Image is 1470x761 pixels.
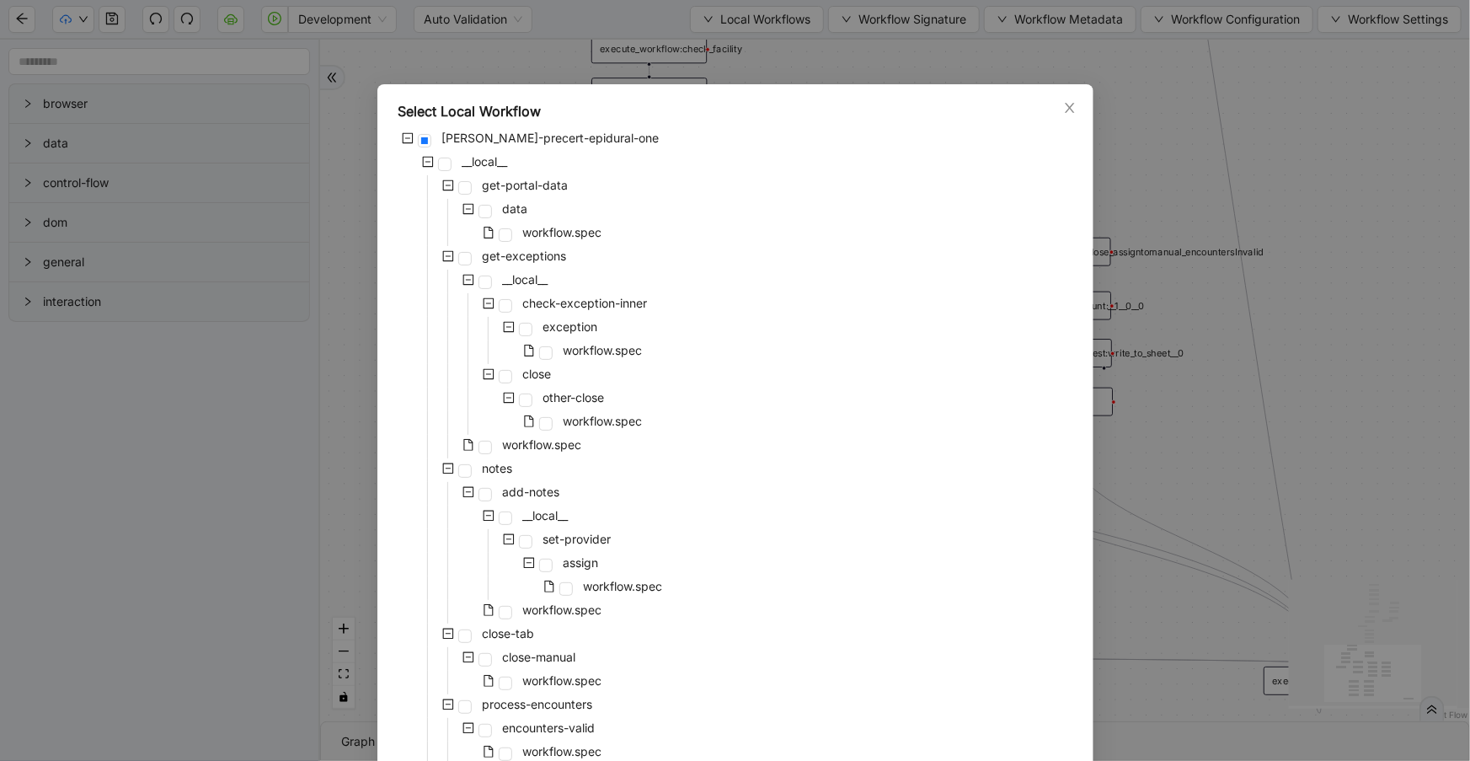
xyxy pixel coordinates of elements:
[502,272,548,287] span: __local__
[563,414,642,428] span: workflow.spec
[482,461,512,475] span: notes
[583,579,662,593] span: workflow.spec
[502,650,575,664] span: close-manual
[503,321,515,333] span: minus-square
[499,647,579,667] span: close-manual
[563,555,598,570] span: assign
[482,626,534,640] span: close-tab
[559,340,645,361] span: workflow.spec
[563,343,642,357] span: workflow.spec
[539,388,607,408] span: other-close
[442,250,454,262] span: minus-square
[478,175,571,196] span: get-portal-data
[522,744,601,758] span: workflow.spec
[398,101,1073,121] div: Select Local Workflow
[559,553,601,573] span: assign
[442,628,454,640] span: minus-square
[499,270,551,290] span: __local__
[519,600,605,620] span: workflow.spec
[559,411,645,431] span: workflow.spec
[483,368,494,380] span: minus-square
[482,178,568,192] span: get-portal-data
[502,721,595,735] span: encounters-valid
[499,718,598,738] span: encounters-valid
[462,154,507,169] span: __local__
[519,293,650,314] span: check-exception-inner
[462,722,474,734] span: minus-square
[523,557,535,569] span: minus-square
[462,439,474,451] span: file
[519,506,571,526] span: __local__
[442,463,454,474] span: minus-square
[539,317,601,337] span: exception
[522,225,601,239] span: workflow.spec
[483,604,494,616] span: file
[543,581,555,592] span: file
[1063,101,1077,115] span: close
[523,415,535,427] span: file
[522,296,647,310] span: check-exception-inner
[462,203,474,215] span: minus-square
[478,458,516,479] span: notes
[458,152,510,172] span: __local__
[441,131,659,145] span: [PERSON_NAME]-precert-epidural-one
[478,246,569,266] span: get-exceptions
[483,227,494,238] span: file
[462,486,474,498] span: minus-square
[499,199,531,219] span: data
[478,624,537,644] span: close-tab
[478,694,596,715] span: process-encounters
[442,180,454,191] span: minus-square
[482,697,592,711] span: process-encounters
[502,485,559,499] span: add-notes
[503,533,515,545] span: minus-square
[503,392,515,404] span: minus-square
[543,319,597,334] span: exception
[482,249,566,263] span: get-exceptions
[519,222,605,243] span: workflow.spec
[519,364,554,384] span: close
[438,128,662,148] span: rothman-precert-epidural-one
[580,576,666,597] span: workflow.spec
[502,437,581,452] span: workflow.spec
[523,345,535,356] span: file
[543,390,604,405] span: other-close
[522,508,568,523] span: __local__
[483,675,494,687] span: file
[522,673,601,688] span: workflow.spec
[1061,99,1079,117] button: Close
[483,510,494,522] span: minus-square
[442,699,454,710] span: minus-square
[483,746,494,758] span: file
[422,156,434,168] span: minus-square
[499,435,585,455] span: workflow.spec
[519,671,605,691] span: workflow.spec
[522,603,601,617] span: workflow.spec
[462,274,474,286] span: minus-square
[502,201,527,216] span: data
[402,132,414,144] span: minus-square
[539,529,614,549] span: set-provider
[543,532,611,546] span: set-provider
[499,482,563,502] span: add-notes
[483,297,494,309] span: minus-square
[462,651,474,663] span: minus-square
[522,367,551,381] span: close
